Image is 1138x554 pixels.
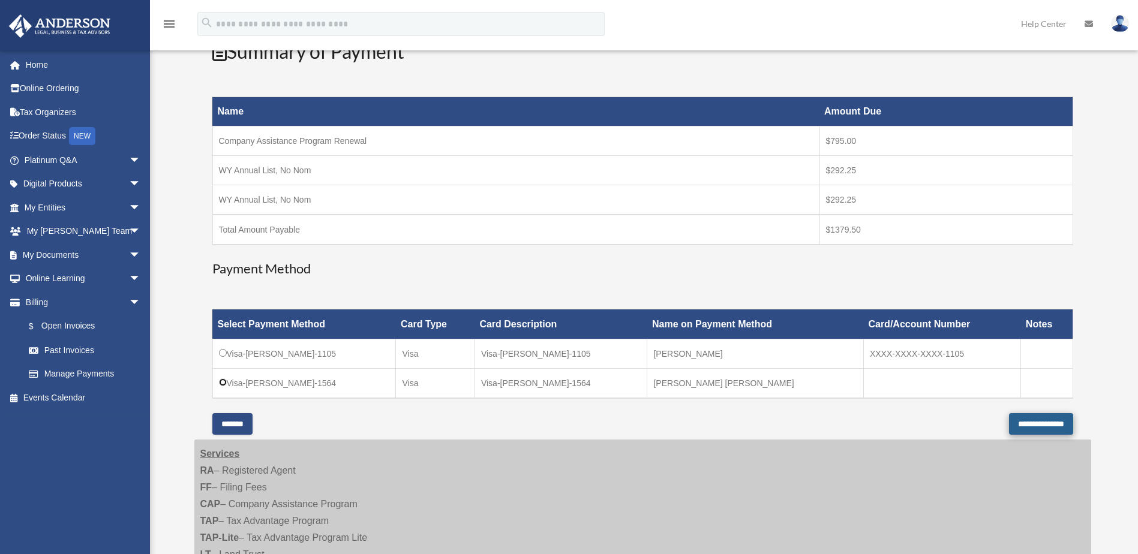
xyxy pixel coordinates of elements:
span: arrow_drop_down [129,195,153,220]
td: Visa-[PERSON_NAME]-1564 [475,368,647,398]
span: arrow_drop_down [129,148,153,173]
strong: TAP-Lite [200,532,239,543]
h3: Payment Method [212,260,1073,278]
a: $Open Invoices [17,314,147,339]
strong: TAP [200,516,219,526]
a: Online Learningarrow_drop_down [8,267,159,291]
strong: CAP [200,499,221,509]
a: My [PERSON_NAME] Teamarrow_drop_down [8,219,159,243]
a: Billingarrow_drop_down [8,290,153,314]
span: arrow_drop_down [129,172,153,197]
th: Card Description [475,309,647,339]
td: XXXX-XXXX-XXXX-1105 [863,339,1020,368]
a: Order StatusNEW [8,124,159,149]
th: Name on Payment Method [647,309,863,339]
td: Total Amount Payable [212,215,819,245]
strong: Services [200,448,240,459]
a: Online Ordering [8,77,159,101]
img: Anderson Advisors Platinum Portal [5,14,114,38]
i: menu [162,17,176,31]
th: Card/Account Number [863,309,1020,339]
span: arrow_drop_down [129,290,153,315]
td: Visa [396,339,475,368]
i: search [200,16,214,29]
a: Digital Productsarrow_drop_down [8,172,159,196]
td: WY Annual List, No Nom [212,156,819,185]
strong: RA [200,465,214,475]
td: Visa-[PERSON_NAME]-1105 [475,339,647,368]
th: Name [212,97,819,127]
span: arrow_drop_down [129,267,153,291]
a: Events Calendar [8,386,159,410]
a: My Entitiesarrow_drop_down [8,195,159,219]
td: $1379.50 [819,215,1073,245]
td: $795.00 [819,127,1073,156]
td: WY Annual List, No Nom [212,185,819,215]
strong: FF [200,482,212,492]
span: arrow_drop_down [129,243,153,267]
a: menu [162,21,176,31]
td: $292.25 [819,185,1073,215]
a: Tax Organizers [8,100,159,124]
th: Card Type [396,309,475,339]
td: $292.25 [819,156,1073,185]
span: arrow_drop_down [129,219,153,244]
h2: Summary of Payment [212,38,1073,65]
th: Select Payment Method [212,309,396,339]
img: User Pic [1111,15,1129,32]
a: Platinum Q&Aarrow_drop_down [8,148,159,172]
th: Amount Due [819,97,1073,127]
span: $ [35,319,41,334]
td: Visa-[PERSON_NAME]-1105 [212,339,396,368]
div: NEW [69,127,95,145]
td: [PERSON_NAME] [647,339,863,368]
a: Manage Payments [17,362,153,386]
a: Past Invoices [17,338,153,362]
td: Company Assistance Program Renewal [212,127,819,156]
td: Visa [396,368,475,398]
a: My Documentsarrow_drop_down [8,243,159,267]
td: Visa-[PERSON_NAME]-1564 [212,368,396,398]
th: Notes [1021,309,1073,339]
td: [PERSON_NAME] [PERSON_NAME] [647,368,863,398]
a: Home [8,53,159,77]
